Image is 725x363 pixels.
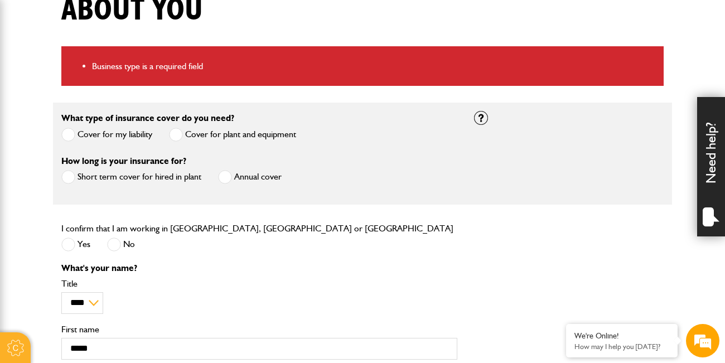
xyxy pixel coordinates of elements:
label: Cover for plant and equipment [169,128,296,142]
label: I confirm that I am working in [GEOGRAPHIC_DATA], [GEOGRAPHIC_DATA] or [GEOGRAPHIC_DATA] [61,224,453,233]
label: First name [61,325,457,334]
label: Annual cover [218,170,282,184]
label: Cover for my liability [61,128,152,142]
label: Short term cover for hired in plant [61,170,201,184]
label: What type of insurance cover do you need? [61,114,234,123]
label: How long is your insurance for? [61,157,186,166]
li: Business type is a required field [92,59,655,74]
label: Title [61,279,457,288]
div: We're Online! [574,331,669,341]
label: No [107,238,135,251]
p: How may I help you today? [574,342,669,351]
div: Need help? [697,97,725,236]
p: What's your name? [61,264,457,273]
label: Yes [61,238,90,251]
